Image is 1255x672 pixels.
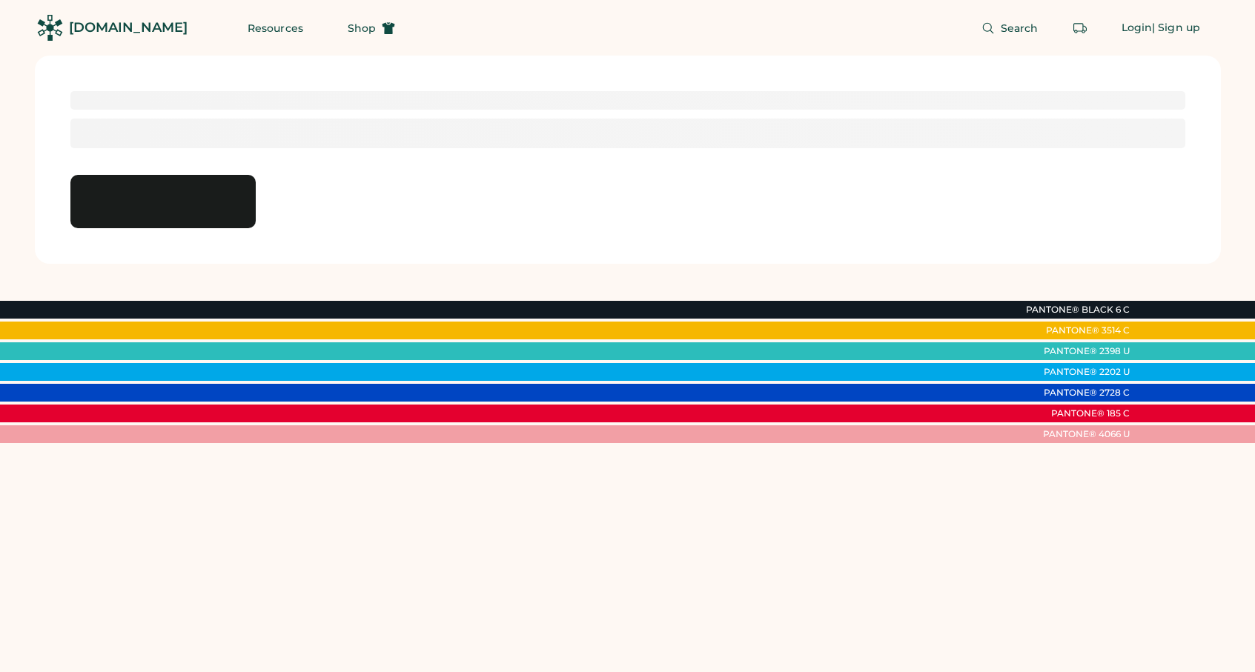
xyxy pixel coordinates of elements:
button: Resources [230,13,321,43]
button: Shop [330,13,413,43]
div: [DOMAIN_NAME] [69,19,188,37]
button: Search [964,13,1056,43]
div: Login [1122,21,1153,36]
div: | Sign up [1152,21,1200,36]
img: Rendered Logo - Screens [37,15,63,41]
span: Shop [348,23,376,33]
button: Retrieve an order [1065,13,1095,43]
span: Search [1001,23,1039,33]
